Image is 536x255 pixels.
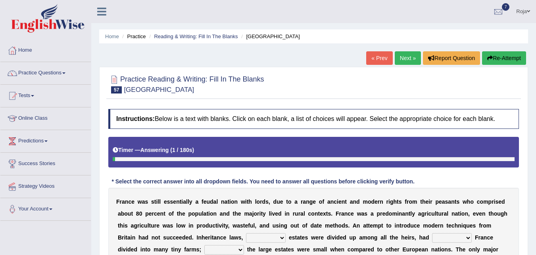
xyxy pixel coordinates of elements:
a: « Prev [366,51,392,65]
b: e [498,199,501,205]
b: o [470,199,474,205]
b: n [286,210,290,217]
b: a [303,199,306,205]
b: o [210,210,213,217]
b: s [145,199,148,205]
b: i [217,222,219,229]
b: a [341,210,344,217]
b: i [460,210,461,217]
b: t [227,199,229,205]
b: u [128,210,131,217]
b: e [479,210,482,217]
b: u [209,222,213,229]
b: s [328,210,331,217]
b: p [196,222,200,229]
b: Instructions: [116,115,155,122]
b: e [173,199,176,205]
b: i [428,199,430,205]
b: d [371,199,375,205]
b: , [269,199,270,205]
b: r [154,222,156,229]
b: p [435,199,439,205]
b: h [504,210,507,217]
b: c [477,199,480,205]
b: f [202,199,204,205]
b: r [442,210,444,217]
b: t [488,210,490,217]
b: o [389,210,392,217]
b: a [225,199,228,205]
b: ) [192,147,194,153]
b: n [482,210,486,217]
b: n [342,199,345,205]
b: Answering [140,147,169,153]
small: [GEOGRAPHIC_DATA] [124,86,194,93]
b: n [465,210,468,217]
a: Success Stories [0,153,91,173]
b: f [172,210,174,217]
b: u [277,199,280,205]
b: n [315,210,318,217]
b: v [272,210,275,217]
b: a [142,199,145,205]
b: i [156,199,158,205]
b: f [248,222,250,229]
b: d [226,210,230,217]
b: u [144,222,148,229]
b: t [223,222,225,229]
b: i [427,210,428,217]
b: t [177,210,179,217]
b: a [361,210,365,217]
a: Home [0,39,91,59]
b: l [447,210,448,217]
a: Online Class [0,107,91,127]
b: u [497,210,501,217]
b: a [444,210,447,217]
b: c [154,210,157,217]
b: n [330,199,334,205]
b: o [257,199,260,205]
b: l [255,199,257,205]
b: m [412,199,417,205]
b: i [259,210,261,217]
b: v [476,210,479,217]
b: a [402,210,405,217]
b: i [181,199,183,205]
b: a [371,210,374,217]
b: h [490,210,494,217]
b: a [131,222,134,229]
b: 8 [136,210,139,217]
b: t [436,210,438,217]
b: r [301,199,303,205]
b: u [206,199,210,205]
b: e [439,199,442,205]
b: y [263,210,266,217]
b: r [260,199,262,205]
b: l [186,199,188,205]
b: e [320,210,323,217]
b: r [293,210,295,217]
b: F [116,199,120,205]
b: l [253,222,255,229]
div: * Select the correct answer into all dropdown fields. You need to answer all questions before cli... [108,177,418,186]
b: o [461,210,465,217]
b: l [148,222,149,229]
b: d [385,210,389,217]
b: o [178,222,181,229]
b: n [405,210,409,217]
b: a [327,199,330,205]
b: c [141,222,144,229]
b: , [228,222,230,229]
b: p [188,210,192,217]
b: t [118,222,120,229]
b: t [455,199,457,205]
b: l [304,210,305,217]
b: r [430,199,432,205]
b: n [380,199,383,205]
b: d [273,199,277,205]
a: Predictions [0,130,91,150]
b: w [357,210,361,217]
b: u [295,210,298,217]
b: r [257,210,259,217]
b: a [122,199,125,205]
